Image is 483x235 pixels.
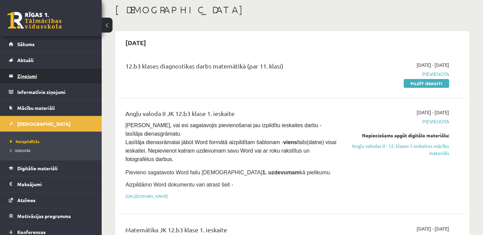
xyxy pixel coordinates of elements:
div: Nepieciešams apgūt digitālo materiālu: [348,132,449,139]
a: Motivācijas programma [9,208,93,224]
a: Informatīvie ziņojumi [9,84,93,100]
span: [PERSON_NAME], vai esi sagatavojis pievienošanai jau izpildītu ieskaites darbu - lasītāja dienasg... [125,122,338,162]
strong: viens [283,139,297,145]
span: Aktuāli [17,57,34,63]
span: Pievienota [348,71,449,78]
span: [DEMOGRAPHIC_DATA] [17,121,71,127]
span: Motivācijas programma [17,213,71,219]
span: Atzīmes [17,197,36,203]
legend: Ziņojumi [17,68,93,84]
span: Aizpildāmo Word dokumentu vari atrast šeit - [125,182,233,188]
legend: Maksājumi [17,176,93,192]
span: Sākums [17,41,35,47]
a: Ziņojumi [9,68,93,84]
a: Izlabotās [10,147,95,153]
a: [URL][DOMAIN_NAME] [125,193,168,199]
a: Maksājumi [9,176,93,192]
span: [DATE] - [DATE] [417,61,449,68]
span: [DATE] - [DATE] [417,225,449,232]
a: Pildīt ieskaiti [404,79,449,88]
div: 12.b3 klases diagnostikas darbs matemātikā (par 11. klasi) [125,61,338,74]
a: Aktuāli [9,52,93,68]
h2: [DATE] [119,35,153,51]
span: [DATE] - [DATE] [417,109,449,116]
strong: 1. uzdevumam [262,170,300,175]
span: Neizpildītās [10,139,40,144]
span: Izlabotās [10,148,31,153]
legend: Informatīvie ziņojumi [17,84,93,100]
a: Atzīmes [9,192,93,208]
a: Mācību materiāli [9,100,93,116]
span: Konferences [17,229,46,235]
div: Angļu valoda II JK 12.b3 klase 1. ieskaite [125,109,338,121]
a: Angļu valodas II - 12. klases 1.ieskaites mācību materiāls [348,142,449,157]
a: Rīgas 1. Tālmācības vidusskola [7,12,62,29]
a: Sākums [9,36,93,52]
a: Neizpildītās [10,138,95,144]
span: Pievienota [348,118,449,125]
span: Pievieno sagatavoto Word failu [DEMOGRAPHIC_DATA] kā pielikumu. [125,170,331,175]
a: Digitālie materiāli [9,160,93,176]
h1: [DEMOGRAPHIC_DATA] [115,4,469,16]
a: [DEMOGRAPHIC_DATA] [9,116,93,132]
span: Mācību materiāli [17,105,55,111]
span: Digitālie materiāli [17,165,58,171]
